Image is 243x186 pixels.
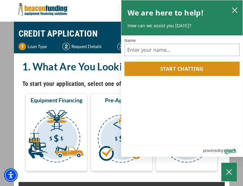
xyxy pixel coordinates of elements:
[72,43,102,50] p: Request Details
[27,106,86,168] img: Equipment Financing
[128,23,237,29] p: How can we assist you [DATE]?
[105,96,138,104] span: Pre-Approval
[230,6,240,14] button: close chatbox
[22,78,221,89] h4: To start your application, select one of the three options below.
[117,43,125,50] img: Step 3
[124,38,240,42] label: Name
[203,147,219,154] span: powered
[4,168,18,182] div: Accessibility Menu
[128,7,204,19] h2: We are here to help!
[91,94,153,171] button: Pre-Approval
[28,43,47,50] p: Loan Type
[31,96,82,104] span: Equipment Financing
[92,106,151,168] img: Pre-Approval
[219,147,223,154] span: by
[221,163,237,181] button: Close Chatbox
[63,43,70,50] img: Step 2
[203,146,243,157] a: Powered by Olark
[19,43,26,50] img: Step 1
[25,94,87,171] button: Equipment Financing
[22,60,221,74] h2: 1. What Are You Looking For?
[19,25,225,43] h1: CREDIT APPLICATION
[124,44,240,56] input: Name
[124,62,240,76] button: Start chatting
